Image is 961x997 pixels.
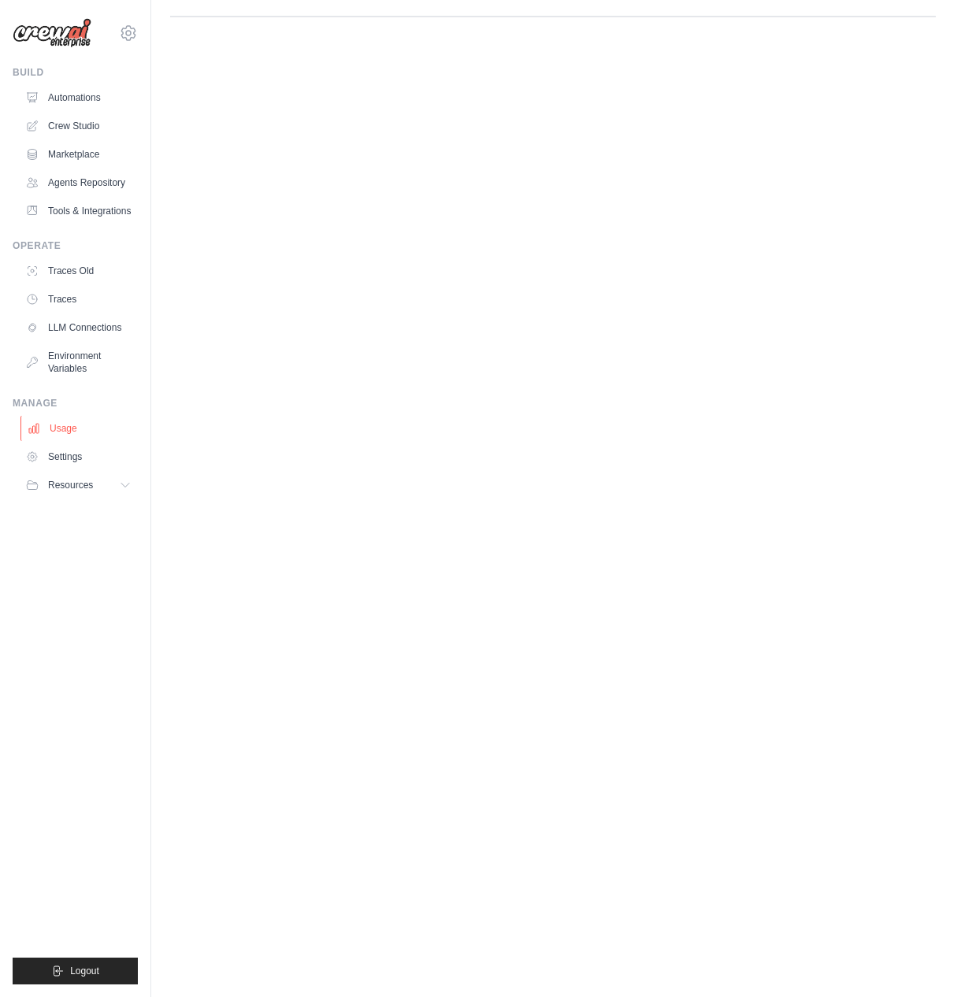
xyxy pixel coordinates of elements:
[19,287,138,312] a: Traces
[13,18,91,48] img: Logo
[19,170,138,195] a: Agents Repository
[48,479,93,491] span: Resources
[13,239,138,252] div: Operate
[19,198,138,224] a: Tools & Integrations
[70,965,99,977] span: Logout
[19,85,138,110] a: Automations
[19,473,138,498] button: Resources
[19,343,138,381] a: Environment Variables
[20,416,139,441] a: Usage
[882,921,961,997] iframe: Chat Widget
[882,921,961,997] div: Widget de chat
[13,66,138,79] div: Build
[19,113,138,139] a: Crew Studio
[13,397,138,410] div: Manage
[19,258,138,284] a: Traces Old
[19,444,138,469] a: Settings
[13,958,138,984] button: Logout
[19,142,138,167] a: Marketplace
[19,315,138,340] a: LLM Connections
